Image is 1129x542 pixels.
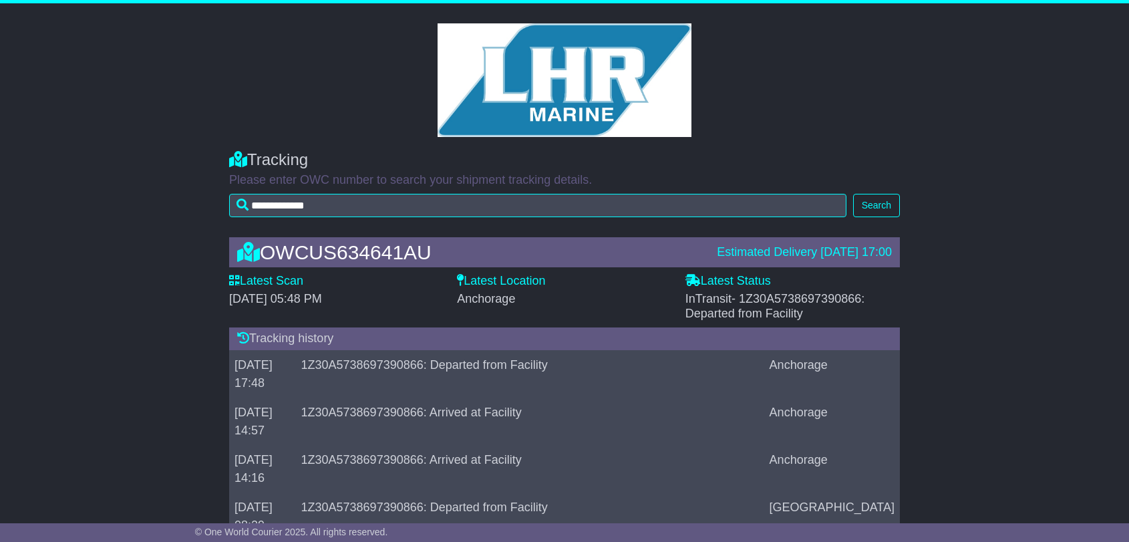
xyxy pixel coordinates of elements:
[685,274,771,289] label: Latest Status
[229,398,296,445] td: [DATE] 14:57
[229,173,900,188] p: Please enter OWC number to search your shipment tracking details.
[230,241,710,263] div: OWCUS634641AU
[195,527,388,537] span: © One World Courier 2025. All rights reserved.
[229,493,296,540] td: [DATE] 08:29
[457,292,515,305] span: Anchorage
[764,398,900,445] td: Anchorage
[229,445,296,493] td: [DATE] 14:16
[685,292,865,320] span: InTransit
[229,327,900,350] div: Tracking history
[764,350,900,398] td: Anchorage
[229,350,296,398] td: [DATE] 17:48
[853,194,900,217] button: Search
[764,493,900,540] td: [GEOGRAPHIC_DATA]
[764,445,900,493] td: Anchorage
[296,350,764,398] td: 1Z30A5738697390866: Departed from Facility
[685,292,865,320] span: - 1Z30A5738697390866: Departed from Facility
[717,245,892,260] div: Estimated Delivery [DATE] 17:00
[296,493,764,540] td: 1Z30A5738697390866: Departed from Facility
[296,445,764,493] td: 1Z30A5738697390866: Arrived at Facility
[457,274,545,289] label: Latest Location
[229,150,900,170] div: Tracking
[229,292,322,305] span: [DATE] 05:48 PM
[229,274,303,289] label: Latest Scan
[438,23,691,137] img: GetCustomerLogo
[296,398,764,445] td: 1Z30A5738697390866: Arrived at Facility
